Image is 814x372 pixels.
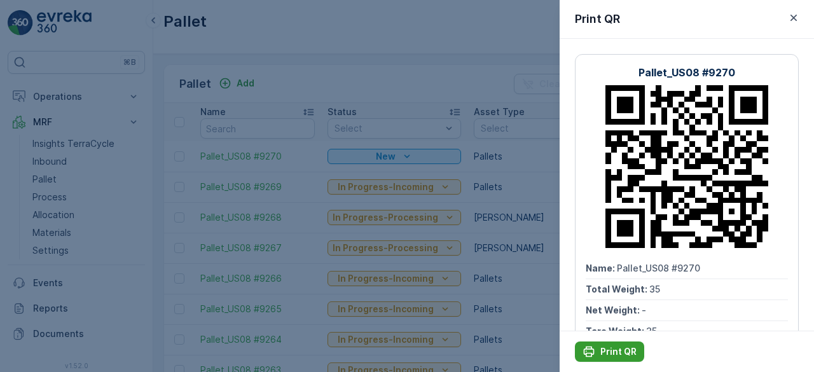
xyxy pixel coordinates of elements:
[586,305,642,315] span: Net Weight :
[646,326,657,336] span: 35
[642,305,646,315] span: -
[638,65,735,80] p: Pallet_US08 #9270
[586,284,649,294] span: Total Weight :
[575,10,620,28] p: Print QR
[600,345,637,358] p: Print QR
[586,326,646,336] span: Tare Weight :
[586,263,617,273] span: Name :
[575,341,644,362] button: Print QR
[649,284,660,294] span: 35
[617,263,700,273] span: Pallet_US08 #9270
